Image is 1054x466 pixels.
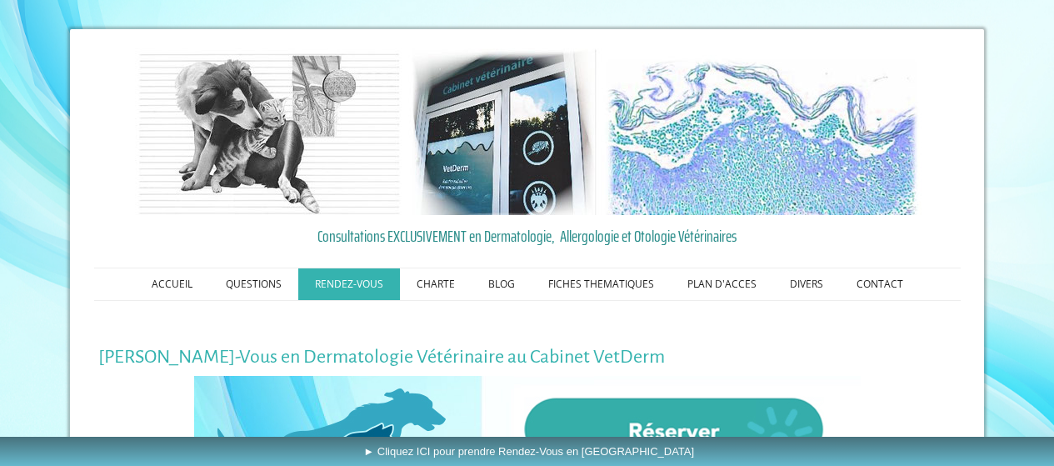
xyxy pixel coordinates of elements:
[840,268,920,300] a: CONTACT
[532,268,671,300] a: FICHES THEMATIQUES
[98,347,957,368] h1: [PERSON_NAME]-Vous en Dermatologie Vétérinaire au Cabinet VetDerm
[773,268,840,300] a: DIVERS
[98,223,957,248] a: Consultations EXCLUSIVEMENT en Dermatologie, Allergologie et Otologie Vétérinaires
[209,268,298,300] a: QUESTIONS
[400,268,472,300] a: CHARTE
[472,268,532,300] a: BLOG
[298,268,400,300] a: RENDEZ-VOUS
[363,445,694,458] span: ► Cliquez ICI pour prendre Rendez-Vous en [GEOGRAPHIC_DATA]
[135,268,209,300] a: ACCUEIL
[671,268,773,300] a: PLAN D'ACCES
